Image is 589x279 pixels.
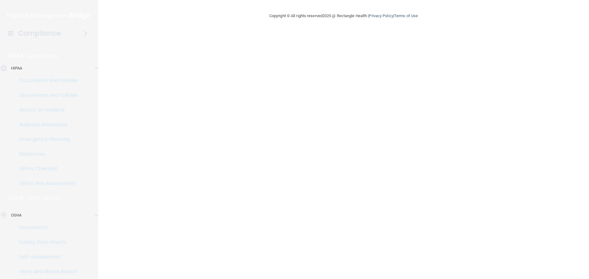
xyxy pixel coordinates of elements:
p: Resources [4,151,88,157]
p: Report an Incident [4,107,88,113]
p: OSHA [8,194,24,202]
p: Documents and Policies [4,77,88,84]
p: Documents and Policies [4,92,88,98]
p: Safety Data Sheets [4,239,88,245]
div: Copyright © All rights reserved 2025 @ Rectangle Health | | [232,6,456,26]
p: Injury and Illness Report [4,269,88,275]
p: HIPAA Checklist [4,166,88,172]
p: Self-Assessment [4,254,88,260]
p: Emergency Planning [4,136,88,142]
a: Terms of Use [394,13,418,18]
p: OSHA [11,212,21,219]
p: HIPAA [8,52,24,60]
p: Business Associates [4,122,88,128]
h4: Compliance [18,29,61,38]
p: HIPAA [11,65,22,72]
p: Learn More! [27,194,59,202]
img: PMB logo [7,9,91,22]
p: HIPAA Risk Assessment [4,180,88,187]
p: Documents [4,224,88,231]
a: Privacy Policy [369,13,393,18]
p: Learn More! [27,52,60,60]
